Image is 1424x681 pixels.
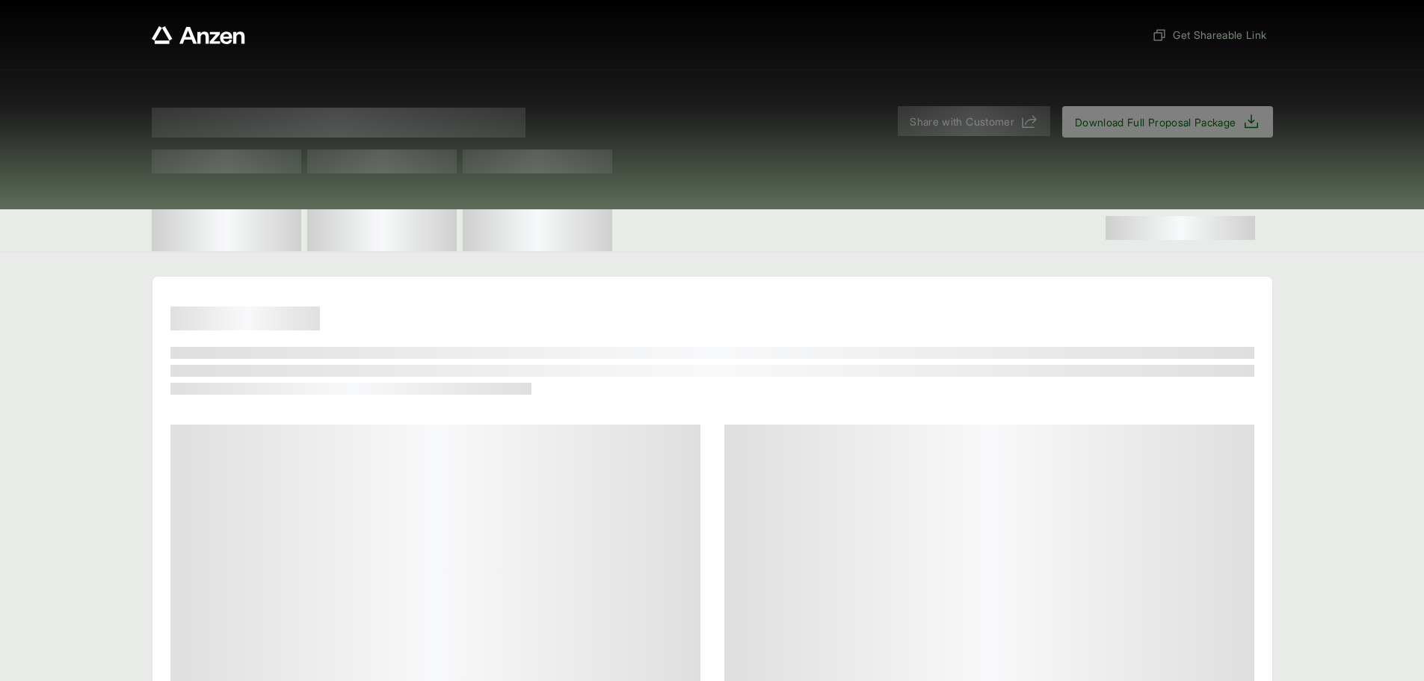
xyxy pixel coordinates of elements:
button: Get Shareable Link [1146,21,1272,49]
span: Test [307,150,457,173]
span: Share with Customer [910,114,1014,129]
span: Test [152,150,301,173]
span: Get Shareable Link [1152,27,1266,43]
span: Test [463,150,612,173]
span: Proposal for [152,108,525,138]
a: Anzen website [152,26,245,44]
